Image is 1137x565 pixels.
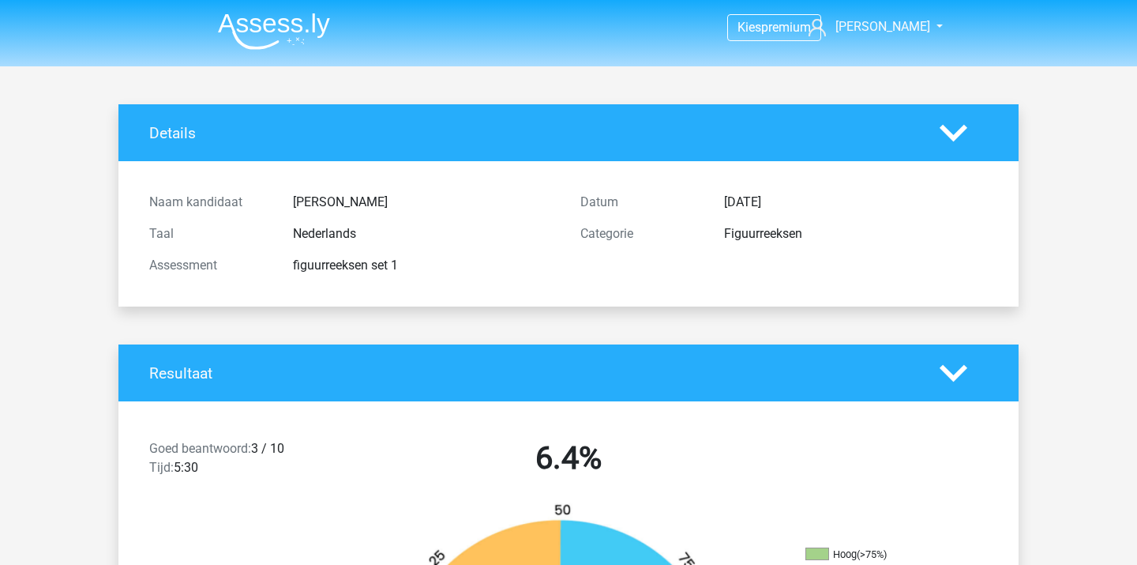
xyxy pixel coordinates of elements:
div: Nederlands [281,224,568,243]
h2: 6.4% [365,439,772,477]
div: [DATE] [712,193,1000,212]
div: Datum [568,193,712,212]
span: Goed beantwoord: [149,441,251,456]
div: Assessment [137,256,281,275]
span: Kies [737,20,761,35]
div: [PERSON_NAME] [281,193,568,212]
div: figuurreeksen set 1 [281,256,568,275]
h4: Details [149,124,916,142]
div: (>75%) [857,548,887,560]
a: [PERSON_NAME] [802,17,932,36]
div: Naam kandidaat [137,193,281,212]
div: Figuurreeksen [712,224,1000,243]
img: Assessly [218,13,330,50]
li: Hoog [805,548,963,562]
span: premium [761,20,811,35]
span: Tijd: [149,460,174,475]
h4: Resultaat [149,364,916,382]
span: [PERSON_NAME] [835,19,930,34]
div: Taal [137,224,281,243]
div: 3 / 10 5:30 [137,439,353,484]
div: Categorie [568,224,712,243]
a: Kiespremium [728,17,820,38]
